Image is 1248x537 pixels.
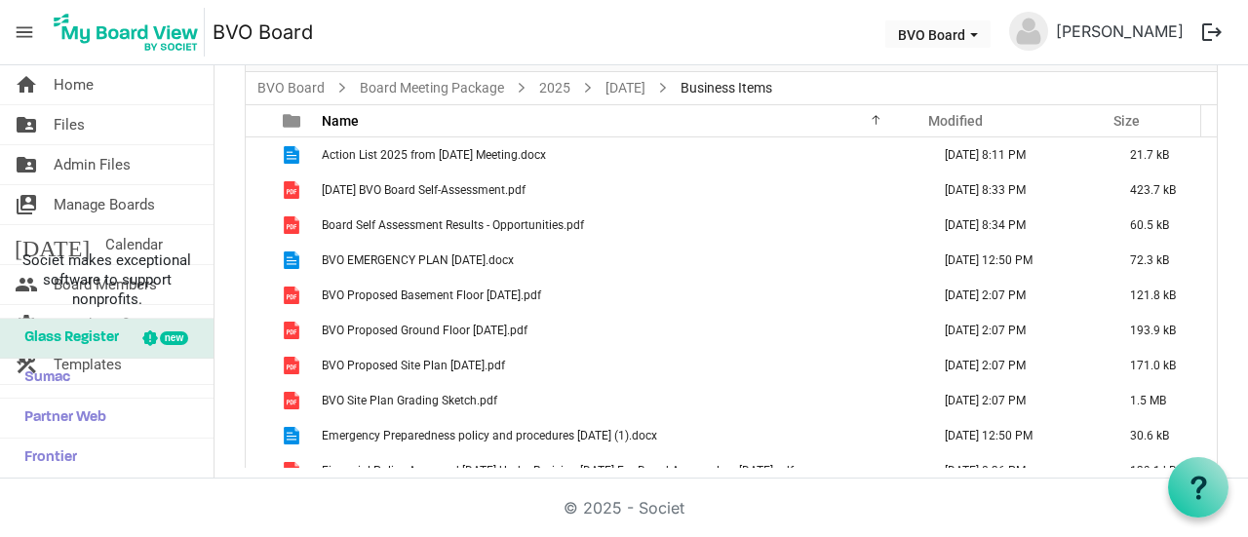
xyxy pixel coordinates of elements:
[322,394,497,407] span: BVO Site Plan Grading Sketch.pdf
[271,243,316,278] td: is template cell column header type
[271,137,316,173] td: is template cell column header type
[924,243,1110,278] td: August 28, 2025 12:50 PM column header Modified
[924,137,1110,173] td: August 25, 2025 8:11 PM column header Modified
[316,313,924,348] td: BVO Proposed Ground Floor 2025-08-25.pdf is template cell column header Name
[924,313,1110,348] td: August 26, 2025 2:07 PM column header Modified
[356,76,508,100] a: Board Meeting Package
[246,383,271,418] td: checkbox
[246,418,271,453] td: checkbox
[271,348,316,383] td: is template cell column header type
[322,324,527,337] span: BVO Proposed Ground Floor [DATE].pdf
[1110,348,1217,383] td: 171.0 kB is template cell column header Size
[1110,418,1217,453] td: 30.6 kB is template cell column header Size
[1110,208,1217,243] td: 60.5 kB is template cell column header Size
[54,185,155,224] span: Manage Boards
[1110,137,1217,173] td: 21.7 kB is template cell column header Size
[246,278,271,313] td: checkbox
[316,348,924,383] td: BVO Proposed Site Plan 2025-08-25.pdf is template cell column header Name
[15,145,38,184] span: folder_shared
[271,383,316,418] td: is template cell column header type
[1110,383,1217,418] td: 1.5 MB is template cell column header Size
[316,278,924,313] td: BVO Proposed Basement Floor 2025-08-25.pdf is template cell column header Name
[253,76,329,100] a: BVO Board
[48,8,213,57] a: My Board View Logo
[15,225,90,264] span: [DATE]
[322,288,541,302] span: BVO Proposed Basement Floor [DATE].pdf
[322,113,359,129] span: Name
[246,348,271,383] td: checkbox
[924,418,1110,453] td: August 28, 2025 12:50 PM column header Modified
[316,137,924,173] td: Action List 2025 from June 26, 2025 Meeting.docx is template cell column header Name
[924,278,1110,313] td: August 26, 2025 2:07 PM column header Modified
[246,453,271,488] td: checkbox
[322,253,514,267] span: BVO EMERGENCY PLAN [DATE].docx
[322,359,505,372] span: BVO Proposed Site Plan [DATE].pdf
[677,76,776,100] span: Business Items
[1009,12,1048,51] img: no-profile-picture.svg
[316,173,924,208] td: April 2025 BVO Board Self-Assessment.pdf is template cell column header Name
[271,453,316,488] td: is template cell column header type
[1110,313,1217,348] td: 193.9 kB is template cell column header Size
[9,250,205,309] span: Societ makes exceptional software to support nonprofits.
[924,348,1110,383] td: August 26, 2025 2:07 PM column header Modified
[316,418,924,453] td: Emergency Preparedness policy and procedures June 19 2025 (1).docx is template cell column header...
[246,208,271,243] td: checkbox
[924,453,1110,488] td: August 25, 2025 8:36 PM column header Modified
[1048,12,1191,51] a: [PERSON_NAME]
[322,218,584,232] span: Board Self Assessment Results - Opportunities.pdf
[1110,453,1217,488] td: 139.1 kB is template cell column header Size
[160,331,188,345] div: new
[15,65,38,104] span: home
[322,429,657,442] span: Emergency Preparedness policy and procedures [DATE] (1).docx
[271,278,316,313] td: is template cell column header type
[54,65,94,104] span: Home
[246,173,271,208] td: checkbox
[924,208,1110,243] td: August 25, 2025 8:34 PM column header Modified
[246,137,271,173] td: checkbox
[316,208,924,243] td: Board Self Assessment Results - Opportunities.pdf is template cell column header Name
[15,359,70,398] span: Sumac
[15,105,38,144] span: folder_shared
[535,76,574,100] a: 2025
[246,313,271,348] td: checkbox
[885,20,991,48] button: BVO Board dropdownbutton
[105,225,163,264] span: Calendar
[1110,278,1217,313] td: 121.8 kB is template cell column header Size
[15,399,106,438] span: Partner Web
[15,319,119,358] span: Glass Register
[271,418,316,453] td: is template cell column header type
[15,185,38,224] span: switch_account
[924,383,1110,418] td: August 26, 2025 2:07 PM column header Modified
[1113,113,1140,129] span: Size
[48,8,205,57] img: My Board View Logo
[271,173,316,208] td: is template cell column header type
[322,464,794,478] span: Financial Policy-Approved [DATE] Under Revision [DATE] For Board Approval on [DATE].pdf
[602,76,649,100] a: [DATE]
[928,113,983,129] span: Modified
[15,439,77,478] span: Frontier
[271,208,316,243] td: is template cell column header type
[6,14,43,51] span: menu
[1110,243,1217,278] td: 72.3 kB is template cell column header Size
[54,105,85,144] span: Files
[213,13,313,52] a: BVO Board
[564,498,684,518] a: © 2025 - Societ
[316,383,924,418] td: BVO Site Plan Grading Sketch.pdf is template cell column header Name
[322,148,546,162] span: Action List 2025 from [DATE] Meeting.docx
[271,313,316,348] td: is template cell column header type
[1110,173,1217,208] td: 423.7 kB is template cell column header Size
[1191,12,1232,53] button: logout
[924,173,1110,208] td: August 25, 2025 8:33 PM column header Modified
[322,183,526,197] span: [DATE] BVO Board Self-Assessment.pdf
[316,453,924,488] td: Financial Policy-Approved Aug 2023 Under Revision July 2025 For Board Approval on Aug 28 2025.pdf...
[54,145,131,184] span: Admin Files
[316,243,924,278] td: BVO EMERGENCY PLAN August 25, 2025.docx is template cell column header Name
[246,243,271,278] td: checkbox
